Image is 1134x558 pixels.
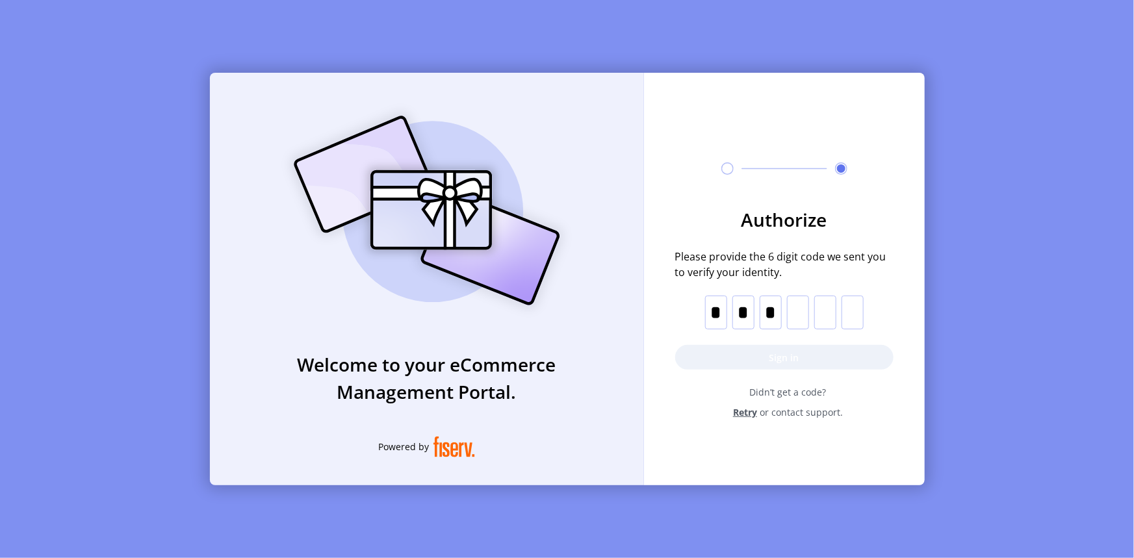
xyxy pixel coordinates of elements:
img: card_Illustration.svg [274,101,580,320]
h3: Welcome to your eCommerce Management Portal. [210,351,644,405]
span: Retry [733,405,757,419]
span: Didn’t get a code? [683,385,894,399]
h3: Authorize [675,206,894,233]
span: or contact support. [760,405,843,419]
span: Powered by [379,440,430,453]
span: Please provide the 6 digit code we sent you to verify your identity. [675,249,894,280]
